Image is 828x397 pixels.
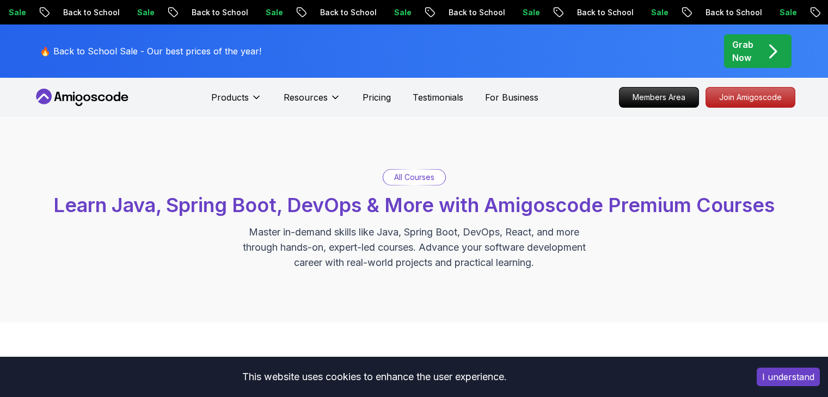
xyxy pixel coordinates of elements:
[394,172,434,183] p: All Courses
[695,7,769,18] p: Back to School
[383,7,418,18] p: Sale
[126,7,161,18] p: Sale
[438,7,512,18] p: Back to School
[640,7,675,18] p: Sale
[211,91,262,113] button: Products
[40,45,261,58] p: 🔥 Back to School Sale - Our best prices of the year!
[485,91,538,104] a: For Business
[211,91,249,104] p: Products
[706,88,795,107] p: Join Amigoscode
[706,87,795,108] a: Join Amigoscode
[52,7,126,18] p: Back to School
[512,7,547,18] p: Sale
[769,7,804,18] p: Sale
[181,7,255,18] p: Back to School
[8,365,740,389] div: This website uses cookies to enhance the user experience.
[413,91,463,104] a: Testimonials
[53,193,775,217] span: Learn Java, Spring Boot, DevOps & More with Amigoscode Premium Courses
[231,225,597,270] p: Master in-demand skills like Java, Spring Boot, DevOps, React, and more through hands-on, expert-...
[619,87,699,108] a: Members Area
[732,38,753,64] p: Grab Now
[255,7,290,18] p: Sale
[620,88,698,107] p: Members Area
[363,91,391,104] a: Pricing
[566,7,640,18] p: Back to School
[284,91,328,104] p: Resources
[309,7,383,18] p: Back to School
[284,91,341,113] button: Resources
[757,368,820,386] button: Accept cookies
